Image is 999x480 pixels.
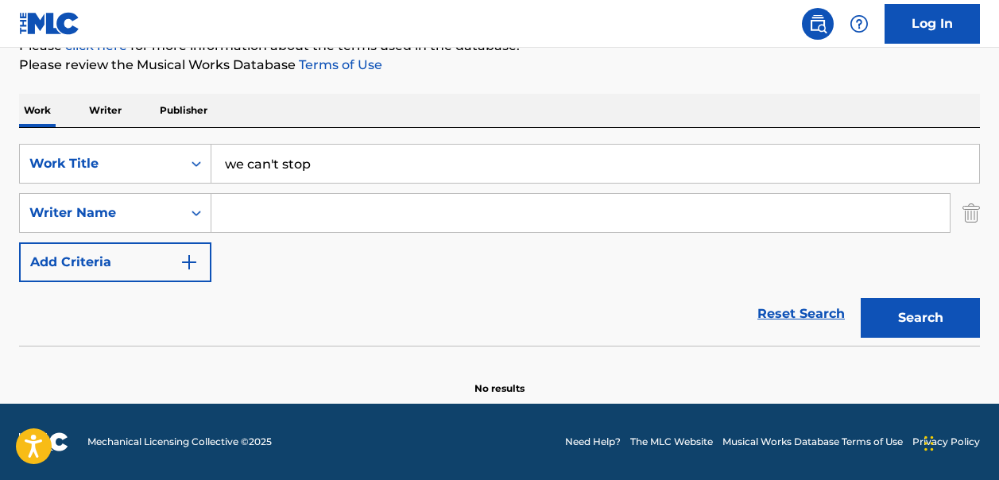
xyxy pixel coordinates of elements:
[19,144,980,346] form: Search Form
[962,193,980,233] img: Delete Criterion
[722,435,903,449] a: Musical Works Database Terms of Use
[850,14,869,33] img: help
[19,432,68,451] img: logo
[630,435,713,449] a: The MLC Website
[19,56,980,75] p: Please review the Musical Works Database
[155,94,212,127] p: Publisher
[29,154,172,173] div: Work Title
[474,362,525,396] p: No results
[924,420,934,467] div: Drag
[749,296,853,331] a: Reset Search
[802,8,834,40] a: Public Search
[843,8,875,40] div: Help
[885,4,980,44] a: Log In
[19,12,80,35] img: MLC Logo
[565,435,621,449] a: Need Help?
[912,435,980,449] a: Privacy Policy
[29,203,172,223] div: Writer Name
[861,298,980,338] button: Search
[84,94,126,127] p: Writer
[19,94,56,127] p: Work
[920,404,999,480] iframe: Chat Widget
[19,242,211,282] button: Add Criteria
[87,435,272,449] span: Mechanical Licensing Collective © 2025
[296,57,382,72] a: Terms of Use
[808,14,827,33] img: search
[180,253,199,272] img: 9d2ae6d4665cec9f34b9.svg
